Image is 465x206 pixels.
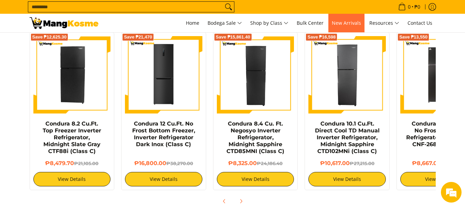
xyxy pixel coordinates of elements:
span: Bulk Center [297,20,324,26]
del: ₱38,270.00 [166,161,193,166]
a: Resources [366,14,403,32]
span: Save ₱15,861.40 [216,35,250,39]
a: Bodega Sale [204,14,245,32]
a: View Details [217,172,294,186]
div: Leave a message [36,39,116,47]
a: Contact Us [404,14,436,32]
a: View Details [308,172,386,186]
textarea: Type your message and click 'Submit' [3,135,131,159]
span: 0 [407,4,412,9]
button: Search [223,2,234,12]
img: Condura 8.2 Cu.Ft. Top Freezer Inverter Refrigerator, Midnight Slate Gray CTF88i (Class C) [33,36,111,113]
del: ₱24,186.40 [257,161,283,166]
h6: ₱10,617.00 [308,160,386,167]
a: Condura 12 Cu.Ft. No Frost Bottom Freezer, Inverter Refrigerator Dark Inox (Class C) [132,120,195,148]
span: Save ₱16,598 [307,35,336,39]
a: View Details [33,172,111,186]
span: • [396,3,422,11]
a: Condura 8.4 Cu. Ft. Negosyo Inverter Refrigerator, Midnight Sapphire CTD85MNI (Class C) [226,120,284,154]
h6: ₱8,325.00 [217,160,294,167]
span: ₱0 [413,4,421,9]
span: Save ₱12,625.30 [32,35,67,39]
span: Save ₱21,470 [124,35,152,39]
span: Save ₱13,550 [399,35,427,39]
h6: ₱8,479.70 [33,160,111,167]
em: Submit [101,159,125,168]
del: ₱27,215.00 [350,161,374,166]
img: Condura 8.4 Cu. Ft. Negosyo Inverter Refrigerator, Midnight Sapphire CTD85MNI (Class C) [217,36,294,113]
img: condura-no-frost-inverter-bottom-freezer-refrigerator-9-cubic-feet-class-c-mang-kosme [125,36,202,113]
span: We are offline. Please leave us a message. [14,60,120,130]
span: Bodega Sale [208,19,242,28]
span: Shop by Class [250,19,288,28]
a: Condura 8.2 Cu.Ft. Top Freezer Inverter Refrigerator, Midnight Slate Gray CTF88i (Class C) [43,120,101,154]
span: Home [186,20,199,26]
span: New Arrivals [332,20,361,26]
a: Condura 10.1 Cu.Ft. Direct Cool TD Manual Inverter Refrigerator, Midnight Sapphire CTD102MNi (Cla... [315,120,380,154]
img: Condura 10.1 Cu. Ft. Top Freezer Inverter Ref (Class C) l Mang Kosme [30,17,98,29]
a: Bulk Center [293,14,327,32]
a: Home [182,14,203,32]
h6: ₱16,800.00 [125,160,202,167]
span: Contact Us [408,20,432,26]
a: View Details [125,172,202,186]
img: Condura 10.1 Cu.Ft. Direct Cool TD Manual Inverter Refrigerator, Midnight Sapphire CTD102MNi (Cla... [308,36,386,113]
a: New Arrivals [328,14,364,32]
del: ₱21,105.00 [74,161,98,166]
nav: Main Menu [105,14,436,32]
a: Shop by Class [247,14,292,32]
span: Resources [369,19,399,28]
div: Minimize live chat window [113,3,129,20]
